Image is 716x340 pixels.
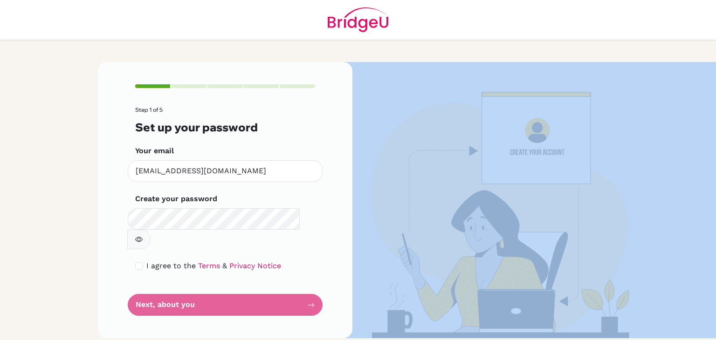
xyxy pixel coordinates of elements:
span: I agree to the [146,261,196,270]
h3: Set up your password [135,121,315,134]
span: Step 1 of 5 [135,106,163,113]
a: Privacy Notice [229,261,281,270]
a: Terms [198,261,220,270]
label: Your email [135,145,174,156]
label: Create your password [135,193,217,204]
span: & [222,261,227,270]
input: Insert your email* [128,160,323,182]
